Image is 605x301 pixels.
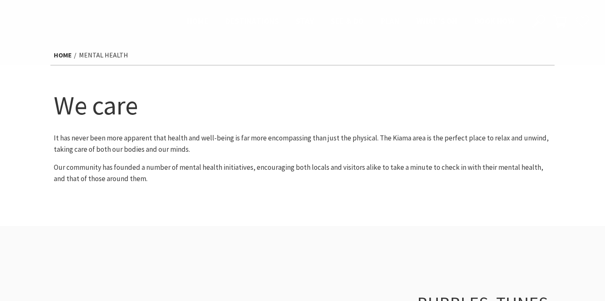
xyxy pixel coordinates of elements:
li: Mental Health [79,50,128,61]
span: Plan [381,16,400,26]
span: Stay [296,16,314,26]
a: See & Do [331,16,364,27]
a: Plan [381,16,400,27]
p: It has never been more apparent that health and well-being is far more encompassing than just the... [54,132,551,155]
h1: We care [54,88,551,122]
span: Home [187,16,208,26]
span: See & Do [331,16,364,26]
a: Destinations [225,16,279,27]
a: Home [187,16,208,27]
a: Home [54,51,72,60]
p: Our community has founded a number of mental health initiatives, encouraging both locals and visi... [54,162,551,184]
a: Book now [474,16,514,27]
a: What’s On [416,16,458,27]
a: Stay [296,16,314,27]
span: Destinations [225,16,279,26]
nav: Main Menu [179,15,523,29]
span: Book now [474,16,514,26]
span: What’s On [416,16,458,26]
